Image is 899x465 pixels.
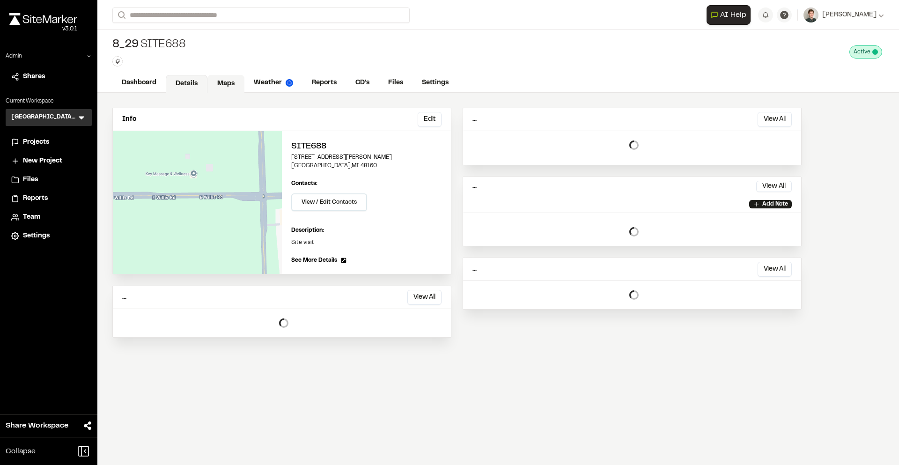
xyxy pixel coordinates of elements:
span: Settings [23,231,50,241]
div: This project is active and counting against your active project count. [849,45,882,59]
span: Team [23,212,40,222]
a: Settings [413,74,458,92]
button: View All [758,112,792,127]
p: [GEOGRAPHIC_DATA] , MI 48160 [291,162,442,170]
span: Files [23,175,38,185]
a: Dashboard [112,74,166,92]
a: Files [11,175,86,185]
img: rebrand.png [9,13,77,25]
button: Edit [418,112,442,127]
h3: [GEOGRAPHIC_DATA][US_STATE] [11,113,77,122]
p: ... [122,292,126,303]
p: ... [472,114,477,125]
a: Team [11,212,86,222]
a: Shares [11,72,86,82]
a: Projects [11,137,86,148]
h2: Site688 [291,140,442,153]
p: Add Note [762,200,788,208]
p: [STREET_ADDRESS][PERSON_NAME] [291,153,442,162]
a: Details [166,75,207,93]
a: New Project [11,156,86,166]
img: User [803,7,818,22]
a: Files [379,74,413,92]
a: Reports [11,193,86,204]
p: Admin [6,52,22,60]
span: Projects [23,137,49,148]
div: Site688 [112,37,185,52]
p: Contacts: [291,179,317,188]
span: [PERSON_NAME] [822,10,877,20]
button: Open AI Assistant [707,5,751,25]
span: This project is active and counting against your active project count. [872,49,878,55]
span: See More Details [291,256,337,265]
button: View All [758,262,792,277]
img: precipai.png [286,79,293,87]
div: Open AI Assistant [707,5,754,25]
p: Description: [291,226,442,235]
button: [PERSON_NAME] [803,7,884,22]
p: ... [472,181,477,192]
span: Reports [23,193,48,204]
span: Collapse [6,446,36,457]
a: Weather [244,74,302,92]
button: View / Edit Contacts [291,193,367,211]
div: Oh geez...please don't... [9,25,77,33]
span: AI Help [720,9,746,21]
a: Settings [11,231,86,241]
a: Maps [207,75,244,93]
span: Shares [23,72,45,82]
span: Share Workspace [6,420,68,431]
p: Current Workspace [6,97,92,105]
button: Edit Tags [112,56,123,66]
button: View All [407,290,442,305]
button: Search [112,7,129,23]
span: New Project [23,156,62,166]
span: 8_29 [112,37,139,52]
span: Active [854,48,870,56]
p: ... [472,264,477,274]
a: Reports [302,74,346,92]
p: Site visit [291,238,442,247]
button: View All [756,181,792,192]
a: CD's [346,74,379,92]
p: Info [122,114,136,125]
